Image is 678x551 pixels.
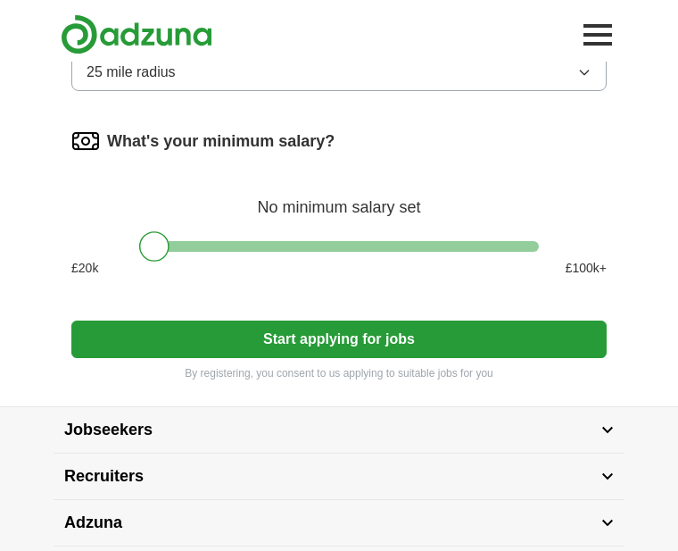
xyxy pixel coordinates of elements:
label: What's your minimum salary? [107,122,335,146]
img: toggle icon [601,419,614,427]
span: Recruiters [64,457,144,481]
span: Jobseekers [64,411,153,435]
p: By registering, you consent to us applying to suitable jobs for you [71,358,607,374]
button: Start applying for jobs [71,313,607,351]
div: No minimum salary set [71,170,607,213]
span: £ 20 k [71,252,98,271]
img: toggle icon [601,465,614,473]
img: Adzuna logo [61,7,212,47]
span: 25 mile radius [87,54,176,76]
img: salary.png [71,120,100,148]
span: Adzuna [64,504,122,528]
img: toggle icon [601,512,614,520]
button: 25 mile radius [71,46,607,84]
span: £ 100 k+ [566,252,607,271]
button: Toggle main navigation menu [578,8,617,47]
